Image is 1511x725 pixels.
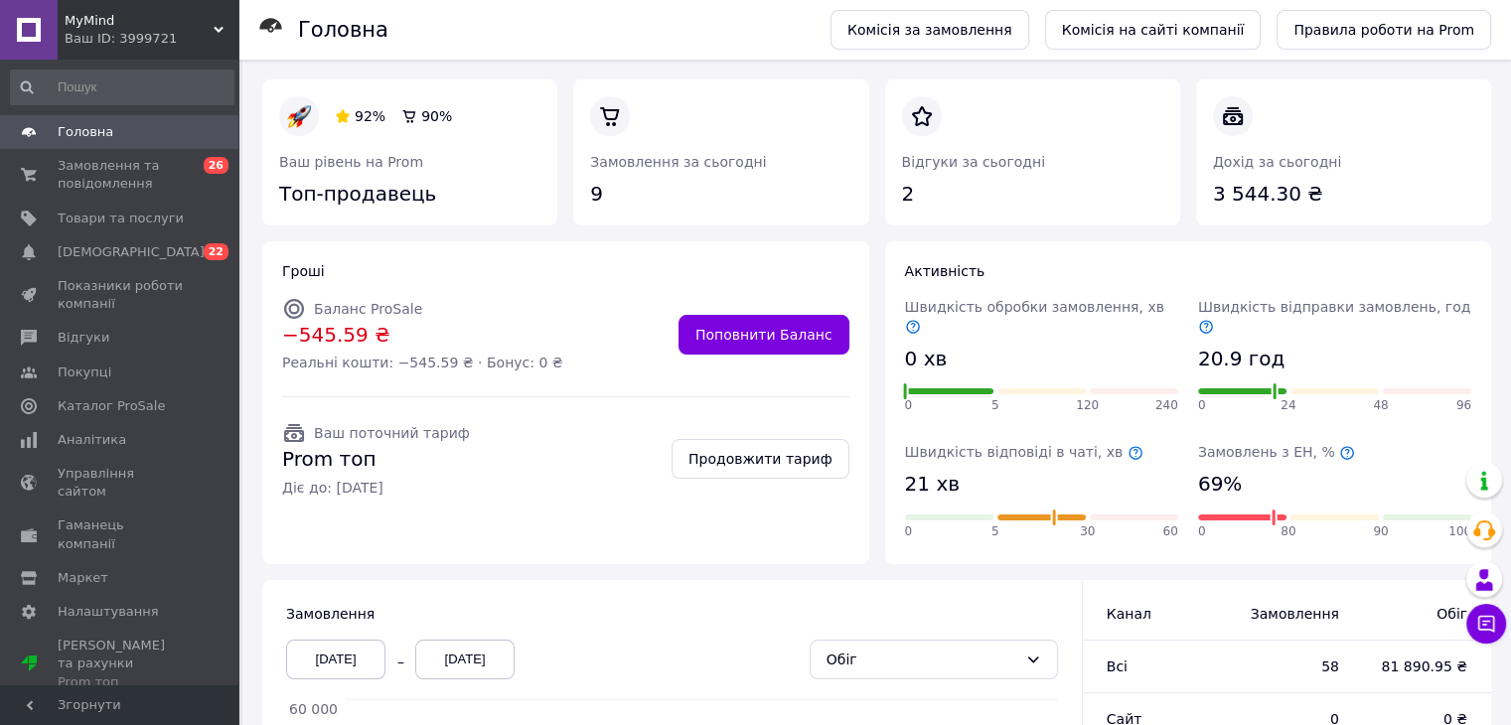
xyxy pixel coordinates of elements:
[905,470,960,499] span: 21 хв
[421,108,452,124] span: 90%
[58,431,126,449] span: Аналітика
[1155,397,1178,414] span: 240
[1080,523,1095,540] span: 30
[1373,523,1388,540] span: 90
[282,445,470,474] span: Prom топ
[905,299,1164,335] span: Швидкість обробки замовлення, хв
[286,640,385,679] div: [DATE]
[58,673,184,691] div: Prom топ
[1448,523,1471,540] span: 100
[65,30,238,48] div: Ваш ID: 3999721
[1198,470,1242,499] span: 69%
[1379,604,1467,624] span: Обіг
[58,123,113,141] span: Головна
[1243,604,1339,624] span: Замовлення
[58,329,109,347] span: Відгуки
[282,478,470,498] span: Діє до: [DATE]
[1277,10,1491,50] a: Правила роботи на Prom
[58,243,205,261] span: [DEMOGRAPHIC_DATA]
[991,397,999,414] span: 5
[289,701,338,717] tspan: 60 000
[298,18,388,42] h1: Головна
[679,315,849,355] a: Поповнити Баланс
[58,397,165,415] span: Каталог ProSale
[1198,444,1355,460] span: Замовлень з ЕН, %
[905,444,1143,460] span: Швидкість відповіді в чаті, хв
[286,606,375,622] span: Замовлення
[65,12,214,30] span: MyMind
[905,263,985,279] span: Активність
[1466,604,1506,644] button: Чат з покупцем
[1198,397,1206,414] span: 0
[355,108,385,124] span: 92%
[831,10,1029,50] a: Комісія за замовлення
[58,277,184,313] span: Показники роботи компанії
[1076,397,1099,414] span: 120
[1045,10,1262,50] a: Комісія на сайті компанії
[58,569,108,587] span: Маркет
[1198,345,1284,373] span: 20.9 год
[58,363,111,381] span: Покупці
[10,70,234,105] input: Пошук
[1243,656,1339,676] span: 58
[905,397,913,414] span: 0
[827,649,1017,670] div: Обіг
[58,157,184,193] span: Замовлення та повідомлення
[58,603,159,621] span: Налаштування
[282,263,325,279] span: Гроші
[1198,523,1206,540] span: 0
[58,210,184,227] span: Товари та послуги
[991,523,999,540] span: 5
[1456,397,1471,414] span: 96
[1107,658,1128,674] span: Всi
[1379,656,1467,676] span: 81 890.95 ₴
[58,637,184,691] span: [PERSON_NAME] та рахунки
[1107,606,1151,622] span: Канал
[672,439,849,479] a: Продовжити тариф
[1198,299,1470,335] span: Швидкість відправки замовлень, год
[58,465,184,501] span: Управління сайтом
[1162,523,1177,540] span: 60
[905,523,913,540] span: 0
[282,353,563,372] span: Реальні кошти: −545.59 ₴ · Бонус: 0 ₴
[905,345,948,373] span: 0 хв
[204,243,228,260] span: 22
[1281,397,1295,414] span: 24
[314,301,422,317] span: Баланс ProSale
[1373,397,1388,414] span: 48
[1281,523,1295,540] span: 80
[282,321,563,350] span: −545.59 ₴
[58,516,184,552] span: Гаманець компанії
[204,157,228,174] span: 26
[314,425,470,441] span: Ваш поточний тариф
[415,640,515,679] div: [DATE]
